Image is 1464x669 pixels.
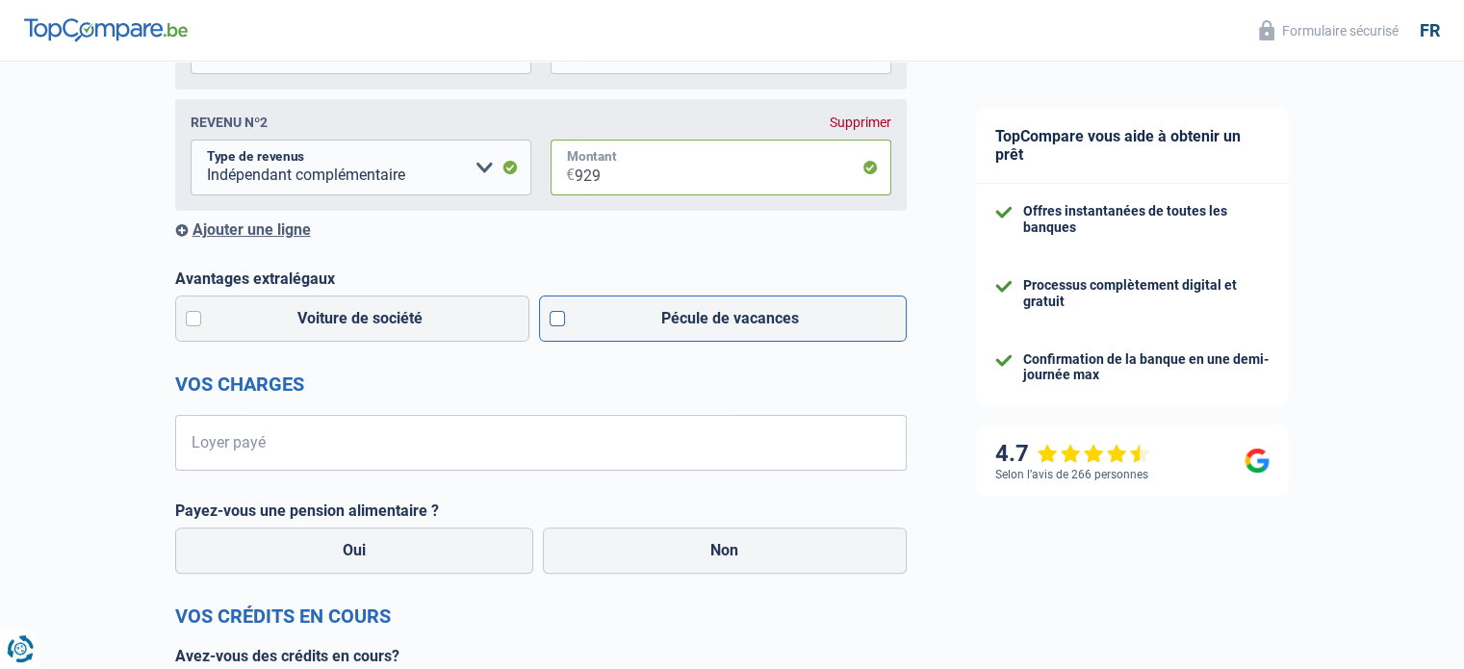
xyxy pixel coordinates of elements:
label: Avantages extralégaux [175,270,907,288]
label: Voiture de société [175,296,530,342]
h2: Vos crédits en cours [175,605,907,628]
span: € [175,415,199,471]
button: Formulaire sécurisé [1247,14,1410,46]
div: Ajouter une ligne [175,220,907,239]
label: Avez-vous des crédits en cours? [175,647,907,665]
label: Payez-vous une pension alimentaire ? [175,502,907,520]
span: € [551,140,575,195]
div: Revenu nº2 [191,115,268,130]
div: Processus complètement digital et gratuit [1023,277,1270,310]
div: fr [1420,20,1440,41]
div: Confirmation de la banque en une demi-journée max [1023,351,1270,384]
img: TopCompare Logo [24,18,188,41]
label: Oui [175,527,534,574]
div: Offres instantanées de toutes les banques [1023,203,1270,236]
h2: Vos charges [175,373,907,396]
div: Selon l’avis de 266 personnes [995,468,1148,481]
label: Non [543,527,907,574]
label: Pécule de vacances [539,296,907,342]
img: Advertisement [5,255,6,256]
div: 4.7 [995,440,1150,468]
div: Supprimer [830,115,891,130]
div: TopCompare vous aide à obtenir un prêt [976,108,1289,184]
